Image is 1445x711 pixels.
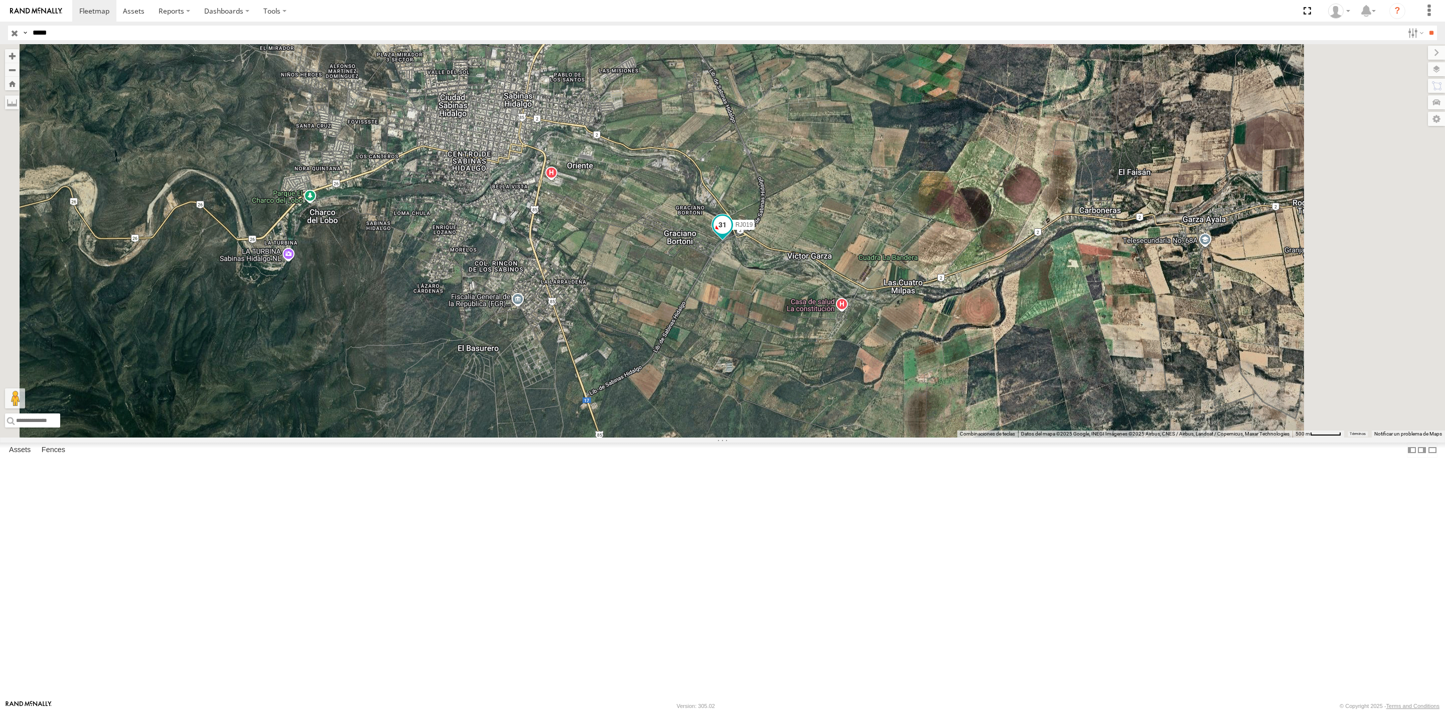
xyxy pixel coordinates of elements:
div: © Copyright 2025 - [1340,703,1439,709]
div: Version: 305.02 [677,703,715,709]
button: Escala del mapa: 500 m por 58 píxeles [1292,431,1344,438]
label: Hide Summary Table [1427,443,1437,457]
button: Zoom out [5,63,19,77]
i: ? [1389,3,1405,19]
label: Measure [5,95,19,109]
label: Fences [37,443,70,457]
a: Notificar un problema de Maps [1374,431,1442,437]
button: Arrastra al hombrecito al mapa para abrir Street View [5,388,25,408]
a: Terms and Conditions [1386,703,1439,709]
button: Zoom Home [5,77,19,90]
button: Combinaciones de teclas [960,431,1015,438]
label: Search Query [21,26,29,40]
label: Dock Summary Table to the Left [1407,443,1417,457]
img: rand-logo.svg [10,8,62,15]
span: Datos del mapa ©2025 Google, INEGI Imágenes ©2025 Airbus, CNES / Airbus, Landsat / Copernicus, Ma... [1021,431,1289,437]
label: Dock Summary Table to the Right [1417,443,1427,457]
label: Assets [4,443,36,457]
div: Josue Jimenez [1325,4,1354,19]
a: Visit our Website [6,701,52,711]
label: Search Filter Options [1404,26,1425,40]
button: Zoom in [5,49,19,63]
label: Map Settings [1428,112,1445,126]
span: RJ019 [736,221,753,228]
span: 500 m [1295,431,1310,437]
a: Términos [1350,432,1366,436]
